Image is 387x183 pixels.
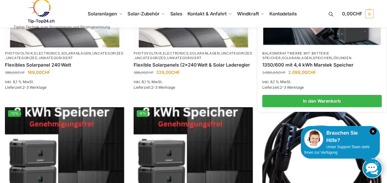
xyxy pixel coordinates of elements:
bdi: 329,00 [156,70,180,75]
a: Speicherlösungen [313,56,351,60]
bdi: 169,00 [27,70,50,75]
a: Flexible Solarpanels (2×240 Watt & Solar Laderegler [134,62,253,68]
span: Lieferzeit: [134,85,175,90]
a: Solaranlagen [282,56,312,60]
p: inkl. 8,1 % MwSt. [262,79,382,85]
a: Photovoltaik [5,51,33,55]
a: Uncategorized [6,56,38,60]
p: , , , , , [134,51,253,61]
span: 2-3 Werktage [151,85,175,90]
a: Electronics [34,51,60,55]
a: Photovoltaik [134,51,162,55]
bdi: 2.099,00 [288,70,316,75]
p: inkl. 8,1 % MwSt. [5,79,124,85]
span: CHF [171,70,180,75]
span: Solaranlagen [88,11,117,17]
bdi: 399,00 [5,70,25,75]
a: Electronics [163,51,189,55]
p: Tiptop Technik zum Stromsparen und Stromgewinnung [14,25,110,29]
a: Unkategorisiert [167,56,202,60]
span: 0 [365,10,374,18]
i: Schließen [370,128,377,135]
span: CHF [353,11,362,17]
span: CHF [42,70,50,75]
a: Unkategorisiert [39,56,73,60]
span: CHF [146,70,154,75]
img: Customer service [304,129,323,148]
p: inkl. 8,1 % MwSt. [134,79,253,85]
span: 2-3 Werktage [22,85,46,90]
div: Brauchen Sie Hilfe? [304,129,377,144]
bdi: 399,00 [134,70,154,75]
p: , , , , , [5,51,124,61]
span: CHF [17,70,25,75]
p: , , [262,51,382,61]
a: Balkonkraftwerke mit Batterie Speicher [262,51,329,60]
span: CHF [307,70,316,75]
a: Uncategorized [221,51,252,55]
span: Sales [170,11,183,17]
span: Windkraft [237,11,259,17]
a: Solaranlagen [61,51,91,55]
span: Unser Support-Team steht Ihnen zur Verfügung [304,145,369,155]
span: 0,00 [342,11,362,17]
a: In den Warenkorb legen: „1350/600 mit 4,4 kWh Marstek Speicher“ [262,95,382,107]
span: Kontakt & Anfahrt [187,11,227,17]
a: Uncategorized [135,56,166,60]
span: Lieferzeit: [5,85,46,90]
a: 1350/600 mit 4,4 kWh Marstek Speicher [262,62,382,68]
span: Solar-Zubehör [127,11,159,17]
a: Uncategorized [92,51,124,55]
span: 2-3 Werktage [280,85,304,90]
span: Lieferzeit: [262,85,304,90]
a: Solaranlagen [190,51,220,55]
a: Flexibles Solarpanel 240 Watt [5,62,124,68]
span: CHF [278,70,286,75]
span: Kontodetails [269,11,297,17]
bdi: 3.690,00 [262,70,286,75]
a: 0,00CHF 0 [342,5,373,23]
